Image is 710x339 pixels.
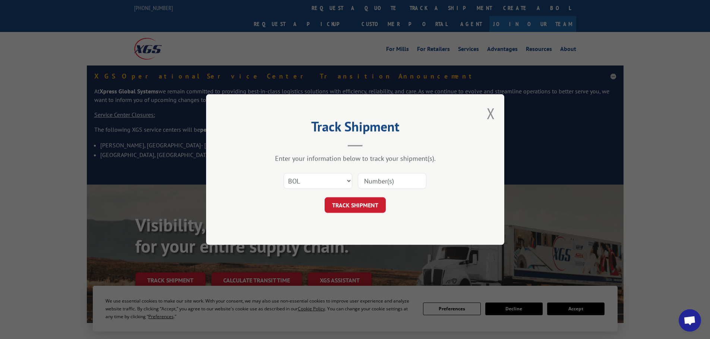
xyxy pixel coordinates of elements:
button: TRACK SHIPMENT [325,197,386,213]
div: Enter your information below to track your shipment(s). [243,154,467,163]
input: Number(s) [358,173,426,189]
a: Open chat [679,309,701,332]
button: Close modal [487,103,495,123]
h2: Track Shipment [243,121,467,135]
